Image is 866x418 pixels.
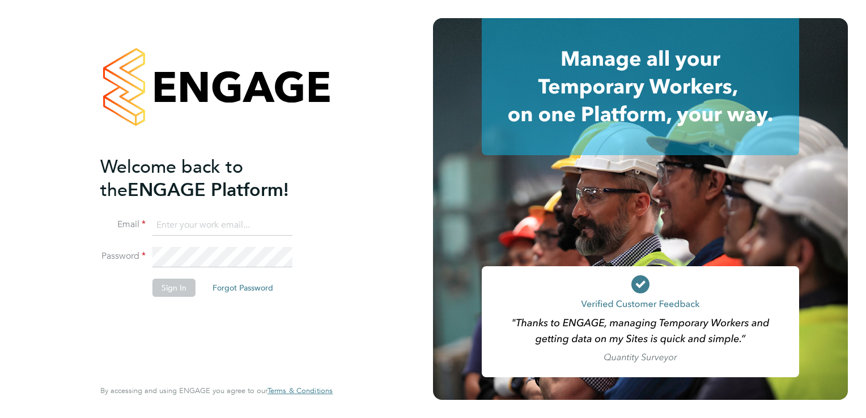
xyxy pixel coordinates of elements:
[152,215,292,236] input: Enter your work email...
[203,279,282,297] button: Forgot Password
[100,219,146,231] label: Email
[100,156,243,201] span: Welcome back to the
[100,386,333,395] span: By accessing and using ENGAGE you agree to our
[100,155,321,202] h2: ENGAGE Platform!
[100,250,146,262] label: Password
[268,386,333,395] span: Terms & Conditions
[152,279,196,297] button: Sign In
[268,386,333,395] a: Terms & Conditions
